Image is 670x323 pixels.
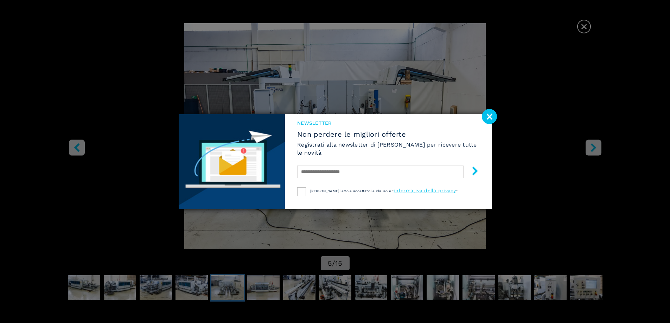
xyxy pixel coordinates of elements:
[394,188,456,193] a: informativa della privacy
[297,141,479,157] h6: Registrati alla newsletter di [PERSON_NAME] per ricevere tutte le novità
[179,114,285,209] img: Newsletter image
[464,164,479,180] button: submit-button
[297,119,479,127] span: NEWSLETTER
[310,189,394,193] span: [PERSON_NAME] letto e accettato le clausole "
[456,189,458,193] span: "
[297,130,479,138] span: Non perdere le migliori offerte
